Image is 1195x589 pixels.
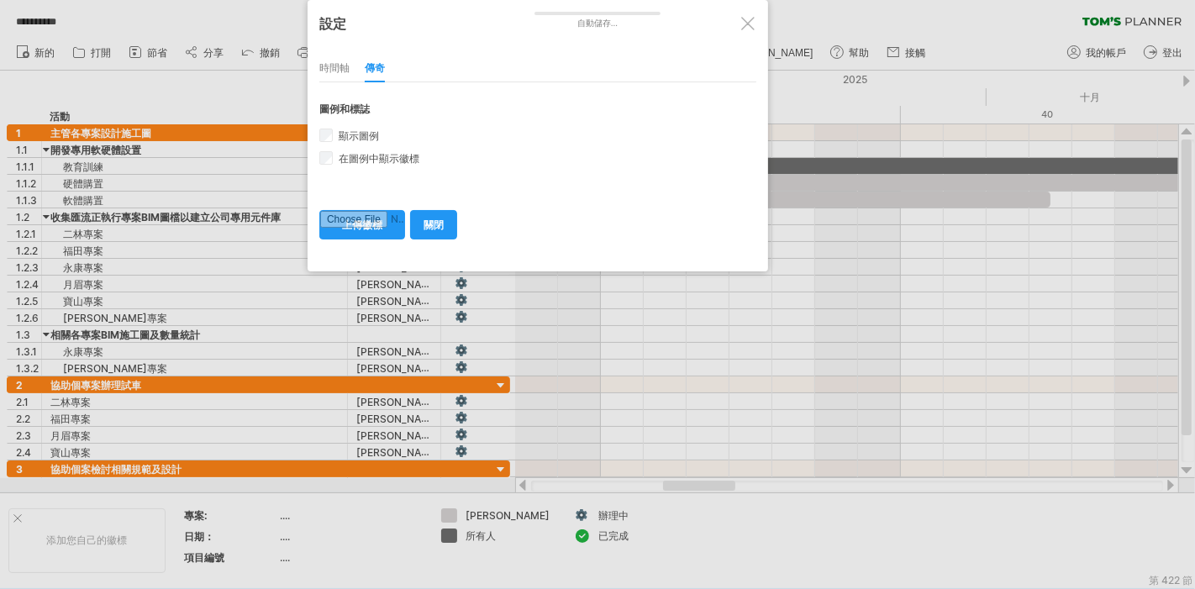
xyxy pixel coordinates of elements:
[410,210,457,239] a: 關閉
[365,61,385,74] font: 傳奇
[319,61,350,74] font: 時間軸
[577,18,618,28] font: 自動儲存...
[339,129,379,142] font: 顯示圖例
[339,152,419,165] font: 在圖例中顯示徽標
[424,218,444,231] font: 關閉
[319,210,405,239] a: 上傳徽標
[319,103,370,115] font: 圖例和標誌
[319,15,346,32] font: 設定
